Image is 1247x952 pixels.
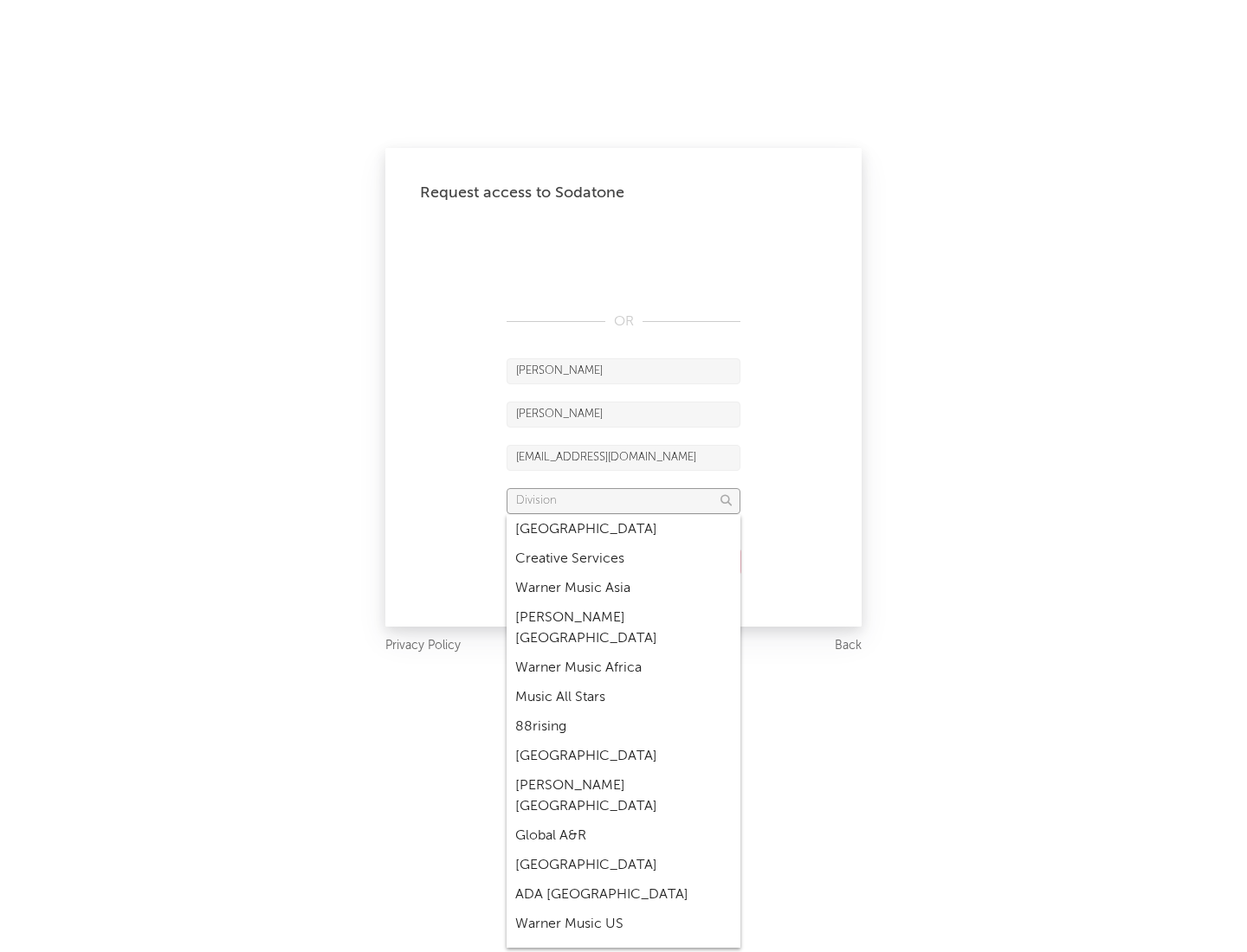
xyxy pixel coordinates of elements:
[835,635,862,657] a: Back
[507,515,740,544] div: [GEOGRAPHIC_DATA]
[507,851,740,880] div: [GEOGRAPHIC_DATA]
[507,653,740,683] div: Warner Music Africa
[507,910,740,939] div: Warner Music US
[507,488,740,514] input: Division
[507,312,740,332] div: OR
[507,880,740,910] div: ADA [GEOGRAPHIC_DATA]
[507,574,740,603] div: Warner Music Asia
[507,821,740,851] div: Global A&R
[507,445,740,471] input: Email
[507,771,740,821] div: [PERSON_NAME] [GEOGRAPHIC_DATA]
[507,742,740,771] div: [GEOGRAPHIC_DATA]
[507,683,740,712] div: Music All Stars
[420,183,827,203] div: Request access to Sodatone
[507,544,740,574] div: Creative Services
[507,712,740,742] div: 88rising
[507,603,740,653] div: [PERSON_NAME] [GEOGRAPHIC_DATA]
[507,358,740,384] input: First Name
[507,402,740,428] input: Last Name
[385,635,461,657] a: Privacy Policy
